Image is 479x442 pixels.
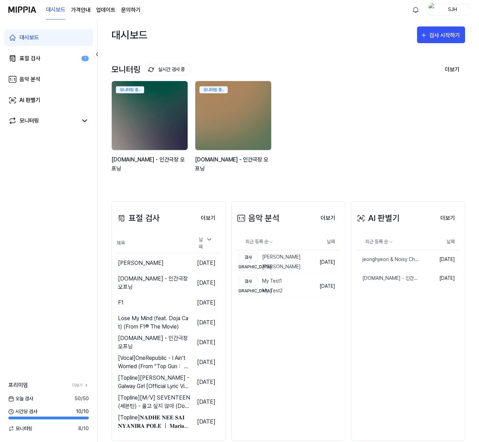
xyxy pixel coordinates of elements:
[118,275,190,291] div: [DOMAIN_NAME] - 인간극장 오프닝
[236,274,314,298] a: 검사My Test1[DEMOGRAPHIC_DATA]My Test2
[315,211,341,225] button: 더보기
[238,253,301,261] div: [PERSON_NAME]
[439,6,466,13] div: SJH
[118,334,190,351] div: [DOMAIN_NAME] - 인간극장 오프닝
[314,274,341,298] td: [DATE]
[429,3,437,17] img: profile
[355,212,400,224] div: AI 판별기
[190,412,221,432] td: [DATE]
[420,234,461,250] th: 날짜
[196,234,215,253] div: 날짜
[111,81,189,180] a: 모니터링 중..backgroundIamge[DOMAIN_NAME] - 인간극장 오프닝
[8,425,32,432] span: 모니터링
[111,26,148,43] div: 대시보드
[426,4,471,16] button: profileSJH
[190,392,221,412] td: [DATE]
[8,381,28,389] span: 프리미엄
[111,155,189,173] div: [DOMAIN_NAME] - 인간극장 오프닝
[78,425,89,432] span: 8 / 10
[118,259,164,267] div: [PERSON_NAME]
[314,234,341,250] th: 날짜
[19,54,40,63] div: 표절 검사
[19,96,40,104] div: AI 판별기
[8,117,78,125] a: 모니터링
[190,273,221,293] td: [DATE]
[112,81,188,150] img: backgroundIamge
[355,275,420,282] div: [DOMAIN_NAME] - 인간극장 오프닝
[439,62,465,77] button: 더보기
[121,6,141,14] a: 문의하기
[190,253,221,273] td: [DATE]
[76,408,89,415] span: 10 / 10
[236,212,280,224] div: 음악 분석
[190,293,221,313] td: [DATE]
[116,212,160,224] div: 표절 검사
[417,26,465,43] button: 검사 시작하기
[190,352,221,372] td: [DATE]
[420,269,461,288] td: [DATE]
[118,314,190,331] div: Lose My Mind (feat. Doja Cat) (From F1® The Movie)
[199,86,228,93] div: 모니터링 중..
[118,374,190,390] div: [Topline] [PERSON_NAME] - Galway Girl [Official Lyric Video]
[118,394,190,410] div: [Topline] [M⧸V] SEVENTEEN(세븐틴) - 울고 싶지 않아 (Don't Wanna Cry)
[195,211,221,225] button: 더보기
[238,263,301,271] div: [PERSON_NAME]
[236,250,314,274] a: 검사[PERSON_NAME][DEMOGRAPHIC_DATA][PERSON_NAME]
[238,287,283,295] div: My Test2
[71,6,91,14] button: 가격안내
[46,0,65,19] a: 대시보드
[72,382,89,388] a: 더보기
[148,67,154,72] img: monitoring Icon
[238,277,258,285] div: 검사
[19,33,39,42] div: 대시보드
[4,92,93,109] a: AI 판별기
[238,253,258,261] div: 검사
[195,155,273,173] div: [DOMAIN_NAME] - 인간극장 오프닝
[190,313,221,332] td: [DATE]
[420,250,461,269] td: [DATE]
[111,64,191,76] div: 모니터링
[74,395,89,402] span: 50 / 50
[355,250,420,269] a: jeonghyeon & Noisy Choice - Too Far | Future House | NCS - Copyright Free Music
[238,287,258,295] div: [DEMOGRAPHIC_DATA]
[19,75,40,84] div: 음악 분석
[429,31,462,40] div: 검사 시작하기
[238,263,258,271] div: [DEMOGRAPHIC_DATA]
[314,250,341,274] td: [DATE]
[411,6,420,14] img: 알림
[355,256,420,263] div: jeonghyeon & Noisy Choice - Too Far | Future House | NCS - Copyright Free Music
[238,277,283,285] div: My Test1
[81,56,89,62] div: 1
[355,269,420,287] a: [DOMAIN_NAME] - 인간극장 오프닝
[116,234,190,253] th: 제목
[195,81,271,150] img: backgroundIamge
[4,71,93,88] a: 음악 분석
[190,332,221,352] td: [DATE]
[8,395,33,402] span: 오늘 검사
[118,413,190,430] div: [Topline] 𝐍𝐀𝐃𝐇𝐄 𝐍𝐄𝐄 𝐒𝐀𝐈𝐍𝐘𝐀𝐍𝐈𝐑𝐀 𝐏𝐎𝐋𝐄 ｜ 𝐌𝐚𝐫𝐢𝐚𝐧 ｜ 𝐅𝐫 𝐒𝐡𝐚𝐣𝐢 𝐓𝐡𝐮𝐦
[19,117,39,125] div: 모니터링
[116,86,144,93] div: 모니터링 중..
[8,408,37,415] span: 시간당 검사
[4,29,93,46] a: 대시보드
[96,6,116,14] a: 업데이트
[195,81,273,180] a: 모니터링 중..backgroundIamge[DOMAIN_NAME] - 인간극장 오프닝
[190,372,221,392] td: [DATE]
[118,354,190,371] div: [Vocal] OneRepublic - I Ain’t Worried (From “Top Gun： Mave
[144,64,191,76] button: 실시간 검사 중
[435,211,461,225] button: 더보기
[118,299,124,307] div: F1
[4,50,93,67] a: 표절 검사1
